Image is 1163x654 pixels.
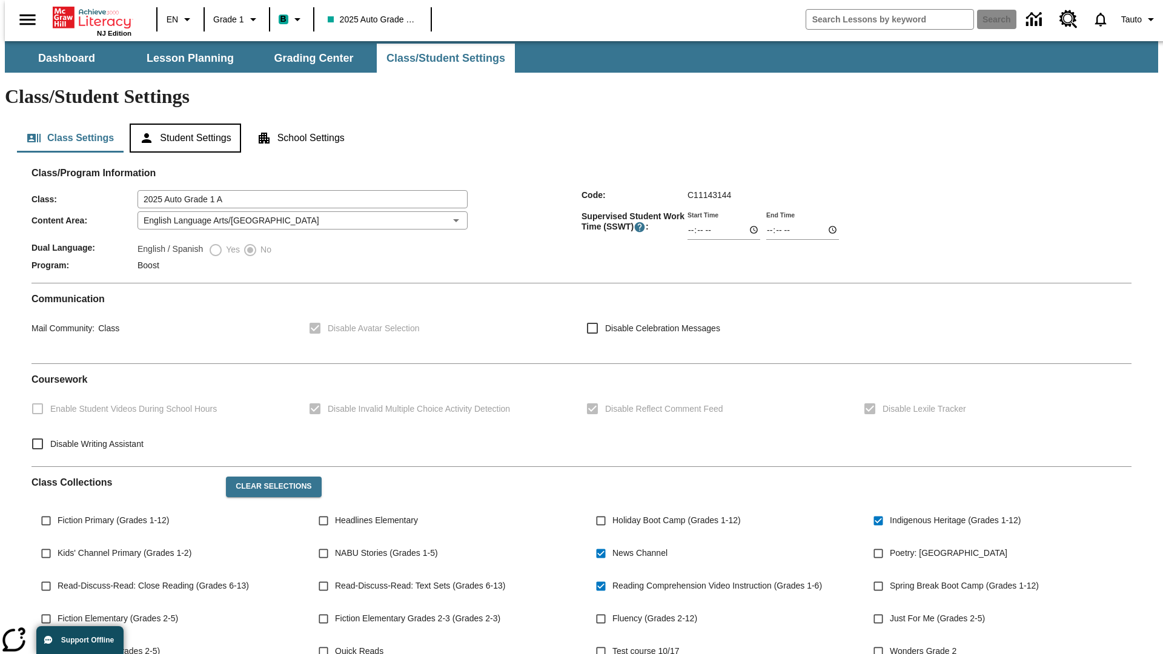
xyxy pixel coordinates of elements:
[581,211,688,233] span: Supervised Student Work Time (SSWT) :
[377,44,515,73] button: Class/Student Settings
[36,626,124,654] button: Support Offline
[1121,13,1142,26] span: Tauto
[17,124,1146,153] div: Class/Student Settings
[53,5,131,30] a: Home
[58,612,178,625] span: Fiction Elementary (Grades 2-5)
[335,612,500,625] span: Fiction Elementary Grades 2-3 (Grades 2-3)
[31,323,94,333] span: Mail Community :
[257,243,271,256] span: No
[328,13,417,26] span: 2025 Auto Grade 1 A
[31,374,1132,385] h2: Course work
[5,41,1158,73] div: SubNavbar
[61,636,114,644] span: Support Offline
[890,514,1021,527] span: Indigenous Heritage (Grades 1-12)
[280,12,287,27] span: B
[328,322,420,335] span: Disable Avatar Selection
[138,190,468,208] input: Class
[31,194,138,204] span: Class :
[138,260,159,270] span: Boost
[213,13,244,26] span: Grade 1
[58,580,249,592] span: Read-Discuss-Read: Close Reading (Grades 6-13)
[226,477,321,497] button: Clear Selections
[223,243,240,256] span: Yes
[130,44,251,73] button: Lesson Planning
[58,514,169,527] span: Fiction Primary (Grades 1-12)
[1019,3,1052,36] a: Data Center
[890,612,985,625] span: Just For Me (Grades 2-5)
[31,179,1132,273] div: Class/Program Information
[167,13,178,26] span: EN
[806,10,973,29] input: search field
[890,580,1039,592] span: Spring Break Boot Camp (Grades 1-12)
[31,293,1132,305] h2: Communication
[335,547,438,560] span: NABU Stories (Grades 1-5)
[612,547,668,560] span: News Channel
[31,216,138,225] span: Content Area :
[688,210,718,219] label: Start Time
[50,438,144,451] span: Disable Writing Assistant
[1116,8,1163,30] button: Profile/Settings
[6,44,127,73] button: Dashboard
[766,210,795,219] label: End Time
[208,8,265,30] button: Grade: Grade 1, Select a grade
[31,477,216,488] h2: Class Collections
[612,612,697,625] span: Fluency (Grades 2-12)
[97,30,131,37] span: NJ Edition
[634,221,646,233] button: Supervised Student Work Time is the timeframe when students can take LevelSet and when lessons ar...
[253,44,374,73] button: Grading Center
[605,322,720,335] span: Disable Celebration Messages
[612,580,822,592] span: Reading Comprehension Video Instruction (Grades 1-6)
[138,211,468,230] div: English Language Arts/[GEOGRAPHIC_DATA]
[247,124,354,153] button: School Settings
[50,403,217,415] span: Enable Student Videos During School Hours
[58,547,191,560] span: Kids' Channel Primary (Grades 1-2)
[31,243,138,253] span: Dual Language :
[1052,3,1085,36] a: Resource Center, Will open in new tab
[274,8,310,30] button: Boost Class color is teal. Change class color
[5,85,1158,108] h1: Class/Student Settings
[1085,4,1116,35] a: Notifications
[53,4,131,37] div: Home
[688,190,731,200] span: C11143144
[161,8,200,30] button: Language: EN, Select a language
[5,44,516,73] div: SubNavbar
[335,514,418,527] span: Headlines Elementary
[31,293,1132,354] div: Communication
[890,547,1007,560] span: Poetry: [GEOGRAPHIC_DATA]
[94,323,119,333] span: Class
[335,580,505,592] span: Read-Discuss-Read: Text Sets (Grades 6-13)
[31,374,1132,457] div: Coursework
[328,403,510,415] span: Disable Invalid Multiple Choice Activity Detection
[138,243,203,257] label: English / Spanish
[31,167,1132,179] h2: Class/Program Information
[605,403,723,415] span: Disable Reflect Comment Feed
[883,403,966,415] span: Disable Lexile Tracker
[10,2,45,38] button: Open side menu
[130,124,240,153] button: Student Settings
[17,124,124,153] button: Class Settings
[581,190,688,200] span: Code :
[612,514,741,527] span: Holiday Boot Camp (Grades 1-12)
[31,260,138,270] span: Program :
